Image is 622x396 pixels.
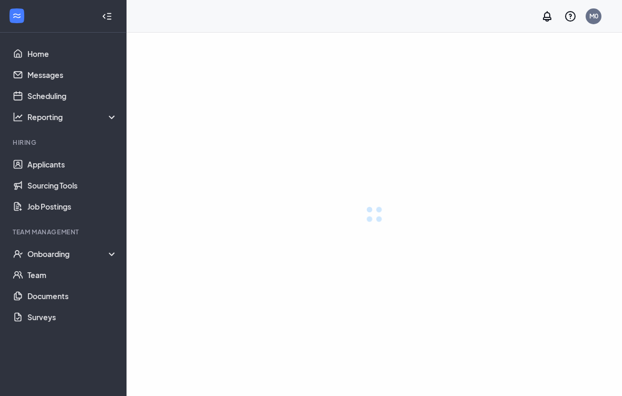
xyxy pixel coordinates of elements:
svg: Collapse [102,11,112,22]
a: Team [27,264,118,285]
a: Sourcing Tools [27,175,118,196]
svg: QuestionInfo [564,10,577,23]
a: Scheduling [27,85,118,106]
a: Surveys [27,306,118,328]
svg: Analysis [13,112,23,122]
a: Applicants [27,154,118,175]
div: Onboarding [27,249,118,259]
svg: UserCheck [13,249,23,259]
div: Hiring [13,138,115,147]
div: Reporting [27,112,118,122]
a: Documents [27,285,118,306]
a: Messages [27,64,118,85]
div: M0 [589,12,598,21]
svg: WorkstreamLogo [12,11,22,21]
div: Team Management [13,227,115,236]
a: Home [27,43,118,64]
svg: Notifications [541,10,553,23]
a: Job Postings [27,196,118,217]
